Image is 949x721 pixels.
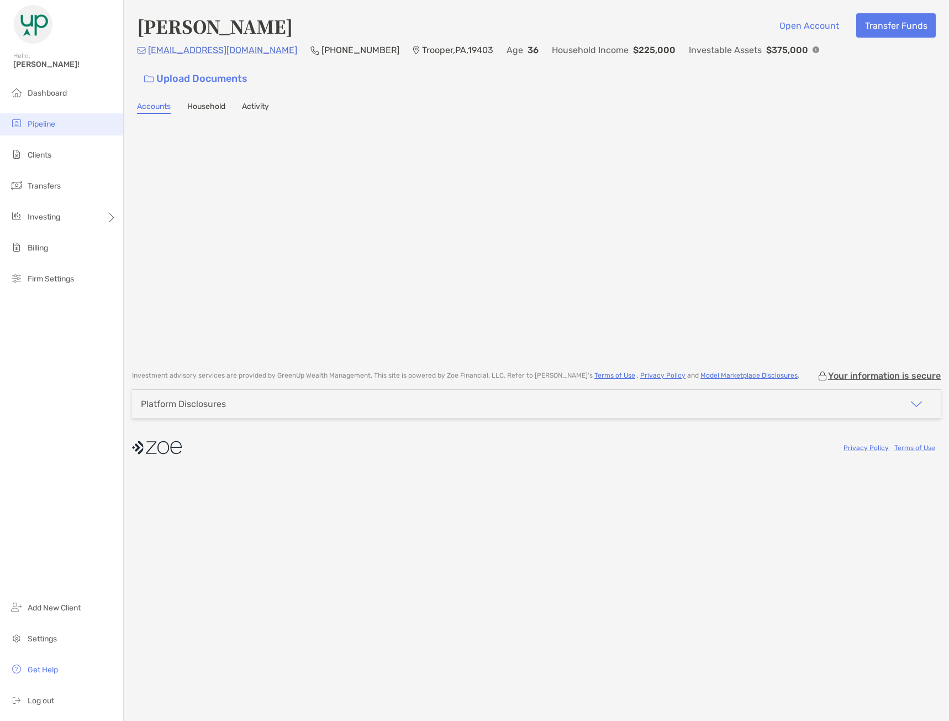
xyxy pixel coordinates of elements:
[552,43,629,57] p: Household Income
[594,372,635,379] a: Terms of Use
[10,179,23,192] img: transfers icon
[766,43,808,57] p: $375,000
[28,634,57,644] span: Settings
[28,665,58,675] span: Get Help
[28,88,67,98] span: Dashboard
[187,102,225,114] a: Household
[10,662,23,676] img: get-help icon
[28,150,51,160] span: Clients
[856,13,936,38] button: Transfer Funds
[144,75,154,83] img: button icon
[413,46,420,55] img: Location Icon
[137,67,255,91] a: Upload Documents
[640,372,686,379] a: Privacy Policy
[132,372,799,380] p: Investment advisory services are provided by GreenUp Wealth Management . This site is powered by ...
[28,696,54,706] span: Log out
[137,13,293,39] h4: [PERSON_NAME]
[28,243,48,253] span: Billing
[10,693,23,707] img: logout icon
[700,372,798,379] a: Model Marketplace Disclosures
[771,13,847,38] button: Open Account
[10,148,23,161] img: clients icon
[28,119,55,129] span: Pipeline
[422,43,493,57] p: Trooper , PA , 19403
[321,43,399,57] p: [PHONE_NUMBER]
[28,181,61,191] span: Transfers
[310,46,319,55] img: Phone Icon
[137,47,146,54] img: Email Icon
[843,444,889,452] a: Privacy Policy
[10,117,23,130] img: pipeline icon
[10,241,23,254] img: billing icon
[148,43,297,57] p: [EMAIL_ADDRESS][DOMAIN_NAME]
[528,43,539,57] p: 36
[141,399,226,409] div: Platform Disclosures
[10,86,23,99] img: dashboard icon
[507,43,523,57] p: Age
[28,274,74,284] span: Firm Settings
[10,631,23,645] img: settings icon
[910,398,923,411] img: icon arrow
[633,43,676,57] p: $225,000
[894,444,935,452] a: Terms of Use
[28,603,81,613] span: Add New Client
[813,46,819,53] img: Info Icon
[137,102,171,114] a: Accounts
[28,212,60,222] span: Investing
[689,43,762,57] p: Investable Assets
[13,4,53,44] img: Zoe Logo
[13,60,117,69] span: [PERSON_NAME]!
[132,435,182,460] img: company logo
[10,271,23,285] img: firm-settings icon
[10,210,23,223] img: investing icon
[242,102,269,114] a: Activity
[10,600,23,614] img: add_new_client icon
[828,370,941,381] p: Your information is secure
